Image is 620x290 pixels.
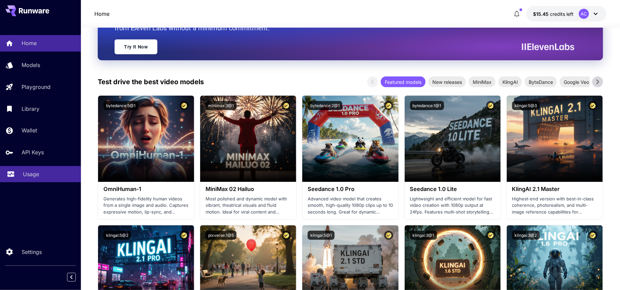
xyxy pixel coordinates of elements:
[200,96,296,182] img: alt
[560,76,593,87] div: Google Veo
[525,76,557,87] div: ByteDance
[206,101,237,110] button: minimax:3@1
[384,231,393,240] button: Certified Model – Vetted for best performance and includes a commercial license.
[512,186,597,192] h3: KlingAI 2.1 Master
[23,170,39,178] p: Usage
[94,10,110,18] a: Home
[206,186,291,192] h3: MiniMax 02 Hailuo
[410,186,495,192] h3: Seedance 1.0 Lite
[103,231,131,240] button: klingai:5@2
[22,148,44,156] p: API Keys
[180,101,189,110] button: Certified Model – Vetted for best performance and includes a commercial license.
[103,196,189,216] p: Generates high-fidelity human videos from a single image and audio. Captures expressive motion, l...
[206,231,237,240] button: pixverse:1@5
[22,39,37,47] p: Home
[410,101,444,110] button: bytedance:1@1
[469,78,496,86] span: MiniMax
[282,101,291,110] button: Certified Model – Vetted for best performance and includes a commercial license.
[512,101,540,110] button: klingai:5@3
[22,126,37,134] p: Wallet
[428,78,466,86] span: New releases
[22,83,51,91] p: Playground
[98,77,204,87] p: Test drive the best video models
[533,10,573,18] div: $15.45059
[22,105,39,113] p: Library
[550,11,573,17] span: credits left
[533,11,550,17] span: $15.45
[498,76,522,87] div: KlingAI
[512,231,540,240] button: klingai:3@2
[381,76,426,87] div: Featured models
[308,231,335,240] button: klingai:5@1
[410,196,495,216] p: Lightweight and efficient model for fast video creation with 1080p output at 24fps. Features mult...
[579,9,589,19] div: AC
[588,231,597,240] button: Certified Model – Vetted for best performance and includes a commercial license.
[308,101,342,110] button: bytedance:2@1
[22,248,42,256] p: Settings
[67,273,76,282] button: Collapse sidebar
[507,96,603,182] img: alt
[115,39,157,54] a: Try It Now
[525,78,557,86] span: ByteDance
[410,231,437,240] button: klingai:3@1
[526,6,607,22] button: $15.45059AC
[180,231,189,240] button: Certified Model – Vetted for best performance and includes a commercial license.
[469,76,496,87] div: MiniMax
[486,231,495,240] button: Certified Model – Vetted for best performance and includes a commercial license.
[94,10,110,18] nav: breadcrumb
[302,96,398,182] img: alt
[103,186,189,192] h3: OmniHuman‑1
[72,271,81,283] div: Collapse sidebar
[560,78,593,86] span: Google Veo
[22,61,40,69] p: Models
[512,196,597,216] p: Highest-end version with best-in-class coherence, photorealism, and multi-image reference capabil...
[428,76,466,87] div: New releases
[384,101,393,110] button: Certified Model – Vetted for best performance and includes a commercial license.
[206,196,291,216] p: Most polished and dynamic model with vibrant, theatrical visuals and fluid motion. Ideal for vira...
[282,231,291,240] button: Certified Model – Vetted for best performance and includes a commercial license.
[308,186,393,192] h3: Seedance 1.0 Pro
[308,196,393,216] p: Advanced video model that creates smooth, high-quality 1080p clips up to 10 seconds long. Great f...
[588,101,597,110] button: Certified Model – Vetted for best performance and includes a commercial license.
[498,78,522,86] span: KlingAI
[486,101,495,110] button: Certified Model – Vetted for best performance and includes a commercial license.
[381,78,426,86] span: Featured models
[405,96,501,182] img: alt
